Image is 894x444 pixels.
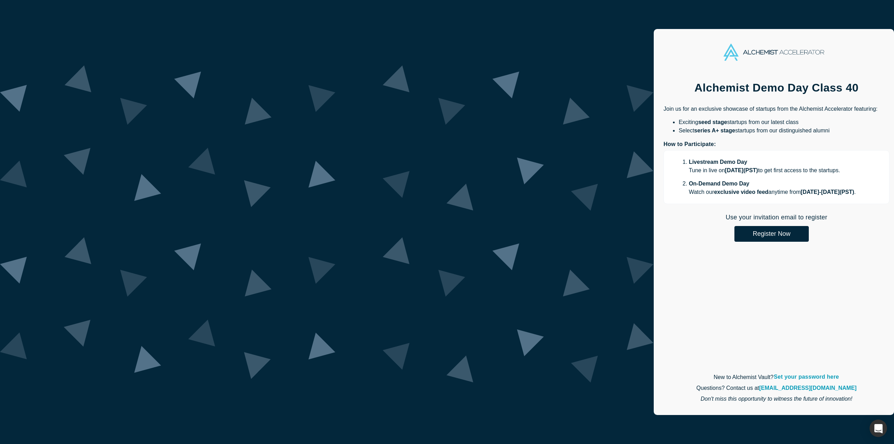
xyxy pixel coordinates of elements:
a: [EMAIL_ADDRESS][DOMAIN_NAME] [759,385,857,391]
div: Join us for an exclusive showcase of startups from the Alchemist Accelerator featuring: [664,105,889,204]
strong: [DATE] ( PST ) [725,167,758,173]
p: Questions? Contact us at [664,384,889,392]
p: Watch our anytime from . [689,188,870,196]
strong: How to Participate: [664,141,716,147]
strong: [DATE] - [DATE] ( PST ) [801,189,854,195]
strong: On-Demand Demo Day [689,181,749,187]
strong: Livestream Demo Day [689,159,747,165]
a: Set your password here [774,372,840,381]
p: New to Alchemist Vault? [664,373,889,381]
strong: series A+ stage [694,128,735,133]
strong: exclusive video feed [714,189,769,195]
em: Don't miss this opportunity to witness the future of innovation! [701,396,852,402]
p: Tune in live on to get first access to the startups. [689,166,870,175]
button: Register Now [734,226,809,242]
strong: seed stage [698,119,727,125]
img: Alchemist Accelerator Logo [724,44,824,61]
h2: Use your invitation email to register [664,214,889,221]
li: Select startups from our distinguished alumni [679,126,889,135]
h1: Alchemist Demo Day Class 40 [664,80,889,95]
li: Exciting startups from our latest class [679,118,889,126]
